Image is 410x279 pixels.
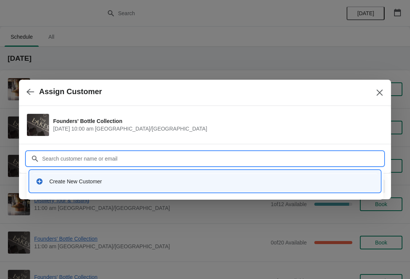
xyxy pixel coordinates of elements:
[53,117,380,125] span: Founders' Bottle Collection
[42,152,383,166] input: Search customer name or email
[39,87,102,96] h2: Assign Customer
[53,125,380,132] span: [DATE] 10:00 am [GEOGRAPHIC_DATA]/[GEOGRAPHIC_DATA]
[49,178,374,185] div: Create New Customer
[373,86,386,99] button: Close
[27,114,49,136] img: Founders' Bottle Collection | | October 26 | 10:00 am Europe/London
